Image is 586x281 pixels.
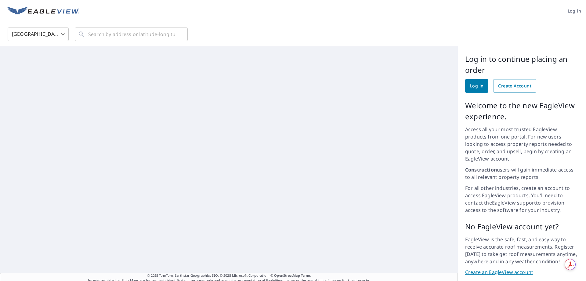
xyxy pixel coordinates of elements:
[498,82,531,90] span: Create Account
[465,166,579,181] p: users will gain immediate access to all relevant property reports.
[568,7,581,15] span: Log in
[465,166,497,173] strong: Construction
[274,273,300,278] a: OpenStreetMap
[465,100,579,122] p: Welcome to the new EagleView experience.
[493,79,536,93] a: Create Account
[465,269,579,276] a: Create an EagleView account
[88,26,175,43] input: Search by address or latitude-longitude
[465,54,579,76] p: Log in to continue placing an order
[465,126,579,162] p: Access all your most trusted EagleView products from one portal. For new users looking to access ...
[470,82,483,90] span: Log in
[7,7,79,16] img: EV Logo
[492,199,536,206] a: EagleView support
[301,273,311,278] a: Terms
[465,184,579,214] p: For all other industries, create an account to access EagleView products. You'll need to contact ...
[8,26,69,43] div: [GEOGRAPHIC_DATA]
[465,79,488,93] a: Log in
[465,236,579,265] p: EagleView is the safe, fast, and easy way to receive accurate roof measurements. Register [DATE] ...
[147,273,311,278] span: © 2025 TomTom, Earthstar Geographics SIO, © 2025 Microsoft Corporation, ©
[465,221,579,232] p: No EagleView account yet?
